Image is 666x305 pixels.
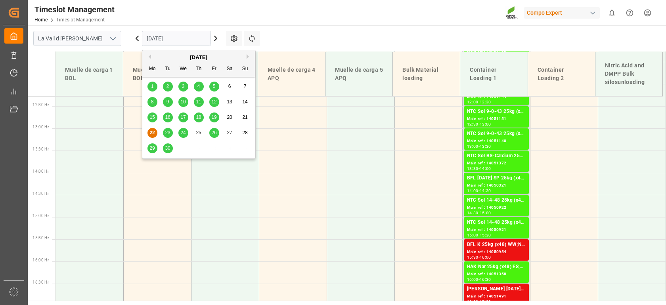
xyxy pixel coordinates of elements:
div: - [478,100,480,104]
div: Choose Monday, September 8th, 2025 [147,97,157,107]
div: 16:00 [467,278,478,281]
div: Choose Thursday, September 4th, 2025 [194,82,204,91]
div: Choose Friday, September 26th, 2025 [209,128,219,138]
span: 25 [196,130,201,135]
span: 10 [180,99,186,105]
div: 16:30 [467,300,478,303]
div: Choose Sunday, September 28th, 2025 [240,128,250,138]
div: [DATE] [142,53,255,61]
div: 13:30 [480,145,491,148]
button: Previous Month [146,54,151,59]
div: - [478,233,480,237]
div: Choose Friday, September 5th, 2025 [209,82,219,91]
input: Type to search/select [33,31,121,46]
div: 14:30 [467,211,478,215]
a: Home [34,17,48,23]
div: Tu [163,64,173,74]
div: Mo [147,64,157,74]
div: Choose Thursday, September 25th, 2025 [194,128,204,138]
div: Choose Tuesday, September 30th, 2025 [163,143,173,153]
div: Choose Friday, September 19th, 2025 [209,112,219,122]
div: 15:30 [467,255,478,259]
span: 16:30 Hr [33,280,49,284]
div: 13:00 [480,122,491,126]
div: 14:00 [467,189,478,193]
span: 12:30 Hr [33,103,49,107]
div: Timeslot Management [34,4,115,15]
span: 1 [151,84,154,89]
div: Fr [209,64,219,74]
div: Choose Wednesday, September 17th, 2025 [178,112,188,122]
button: show 0 new notifications [603,4,621,22]
div: Choose Wednesday, September 24th, 2025 [178,128,188,138]
div: Container Loading 1 [467,63,521,86]
div: 12:30 [480,100,491,104]
span: 28 [242,130,247,135]
div: HAK Nar 25kg (x48) ES,PT,FR,DE,IT MSE UN;[PERSON_NAME] 18-18-18 25kg (x48) INT MSE [467,263,526,271]
span: 22 [149,130,155,135]
div: 13:00 [467,145,478,148]
div: - [478,211,480,215]
div: 13:30 [467,167,478,170]
span: 9 [166,99,169,105]
div: - [478,122,480,126]
div: - [478,255,480,259]
span: 6 [228,84,231,89]
div: 16:00 [480,255,491,259]
span: 14:00 Hr [33,169,49,173]
span: 13 [227,99,232,105]
div: Main ref : 14050922 [467,204,526,211]
div: Container Loading 2 [534,63,589,86]
img: Screenshot%202023-09-29%20at%2010.02.21.png_1712312052.png [505,6,518,20]
span: 13:00 Hr [33,125,49,129]
span: 16 [165,114,170,120]
div: Choose Monday, September 22nd, 2025 [147,128,157,138]
div: 12:30 [467,122,478,126]
div: Main ref : 14050321 [467,182,526,189]
span: 4 [197,84,200,89]
div: Compo Expert [524,7,600,19]
div: Choose Wednesday, September 10th, 2025 [178,97,188,107]
div: NTC Sol 14-48 25kg (x48) DE,EN,ES WW [467,196,526,204]
div: Main ref : 14050954 [467,249,526,255]
div: Nitric Acid and DMPP Bulk silosunloading [602,58,656,90]
span: 12 [211,99,216,105]
div: 15:30 [480,233,491,237]
span: 15:30 Hr [33,236,49,240]
span: 29 [149,145,155,151]
span: 18 [196,114,201,120]
div: BFL K 25kg (x48) WW;NTC Sol 14-48 25kg (x48) DE,EN,ES WW [467,241,526,249]
span: 14 [242,99,247,105]
span: 11 [196,99,201,105]
div: Su [240,64,250,74]
span: 13:30 Hr [33,147,49,151]
div: Choose Saturday, September 13th, 2025 [225,97,235,107]
div: Muelle de carga 1 BOL [62,63,117,86]
div: Choose Tuesday, September 16th, 2025 [163,112,173,122]
div: [PERSON_NAME] [DATE] 25kg (x48) MX,NLA [467,285,526,293]
span: 7 [244,84,247,89]
div: - [478,145,480,148]
div: Bulk Material loading [399,63,454,86]
div: Muelle de carga 2 BOL [130,63,184,86]
div: NTC Sol 9-0-43 25kg (x48) INT MSE [467,108,526,116]
span: 16:00 Hr [33,258,49,262]
span: 14:30 Hr [33,191,49,196]
div: - [478,167,480,170]
button: Compo Expert [524,5,603,20]
div: Choose Monday, September 15th, 2025 [147,112,157,122]
div: 15:00 [467,233,478,237]
button: Next Month [247,54,251,59]
span: 20 [227,114,232,120]
div: Choose Saturday, September 20th, 2025 [225,112,235,122]
span: 23 [165,130,170,135]
div: Main ref : 14051358 [467,271,526,278]
span: 3 [182,84,185,89]
div: - [478,278,480,281]
div: Choose Thursday, September 11th, 2025 [194,97,204,107]
span: 24 [180,130,186,135]
span: 19 [211,114,216,120]
span: 26 [211,130,216,135]
div: Main ref : 14051491 [467,293,526,300]
div: NTC Sol 14-48 25kg (x48) DE,EN,ES WW [467,219,526,227]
